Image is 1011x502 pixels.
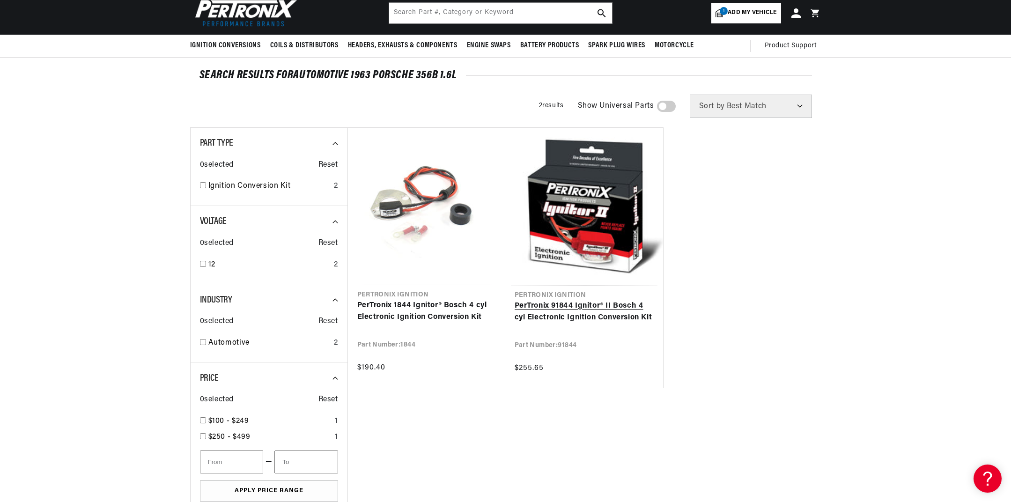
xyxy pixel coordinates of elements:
[334,337,338,349] div: 2
[318,237,338,250] span: Reset
[515,300,654,324] a: PerTronix 91844 Ignitor® II Bosch 4 cyl Electronic Ignition Conversion Kit
[318,316,338,328] span: Reset
[467,41,511,51] span: Engine Swaps
[728,8,776,17] span: Add my vehicle
[200,217,227,226] span: Voltage
[765,35,821,57] summary: Product Support
[190,35,266,57] summary: Ignition Conversions
[190,41,261,51] span: Ignition Conversions
[200,480,338,502] button: Apply Price Range
[699,103,725,110] span: Sort by
[588,41,645,51] span: Spark Plug Wires
[335,431,338,443] div: 1
[318,394,338,406] span: Reset
[200,159,234,171] span: 0 selected
[516,35,584,57] summary: Battery Products
[208,180,330,192] a: Ignition Conversion Kit
[720,7,728,15] span: 1
[335,415,338,428] div: 1
[389,3,612,23] input: Search Part #, Category or Keyword
[208,417,249,425] span: $100 - $249
[591,3,612,23] button: search button
[266,456,273,468] span: —
[334,180,338,192] div: 2
[334,259,338,271] div: 2
[199,71,812,80] div: SEARCH RESULTS FOR Automotive 1963 Porsche 356B 1.6L
[318,159,338,171] span: Reset
[266,35,343,57] summary: Coils & Distributors
[343,35,462,57] summary: Headers, Exhausts & Components
[357,300,496,324] a: PerTronix 1844 Ignitor® Bosch 4 cyl Electronic Ignition Conversion Kit
[765,41,817,51] span: Product Support
[200,316,234,328] span: 0 selected
[200,139,233,148] span: Part Type
[655,41,694,51] span: Motorcycle
[690,95,812,118] select: Sort by
[208,433,251,441] span: $250 - $499
[200,374,219,383] span: Price
[348,41,458,51] span: Headers, Exhausts & Components
[462,35,516,57] summary: Engine Swaps
[200,450,263,473] input: From
[270,41,339,51] span: Coils & Distributors
[650,35,699,57] summary: Motorcycle
[200,394,234,406] span: 0 selected
[711,3,781,23] a: 1Add my vehicle
[539,102,564,109] span: 2 results
[200,237,234,250] span: 0 selected
[578,100,654,112] span: Show Universal Parts
[200,295,232,305] span: Industry
[520,41,579,51] span: Battery Products
[208,259,330,271] a: 12
[208,337,330,349] a: Automotive
[274,450,338,473] input: To
[583,35,650,57] summary: Spark Plug Wires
